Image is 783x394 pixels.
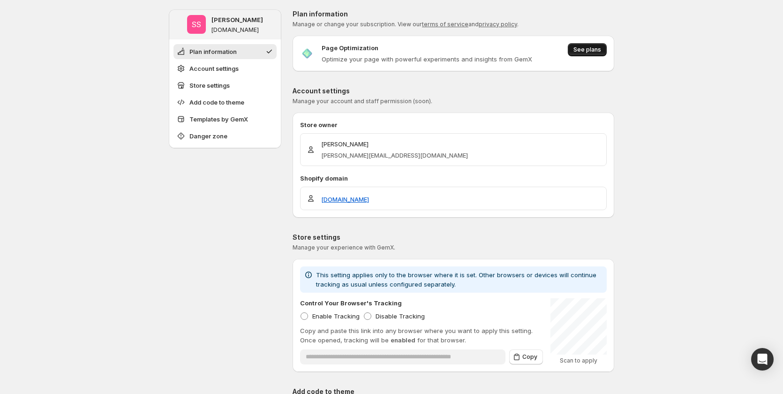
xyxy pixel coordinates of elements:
p: Plan information [293,9,614,19]
button: Add code to theme [173,95,277,110]
p: Account settings [293,86,614,96]
span: Add code to theme [189,98,244,107]
span: Disable Tracking [376,312,425,320]
a: privacy policy [479,21,517,28]
span: Manage your experience with GemX. [293,244,395,251]
span: Templates by GemX [189,114,248,124]
button: Templates by GemX [173,112,277,127]
button: Plan information [173,44,277,59]
a: terms of service [422,21,468,28]
p: Scan to apply [550,357,607,364]
span: Copy [522,353,537,361]
img: Page Optimization [300,46,314,61]
p: [PERSON_NAME] [211,15,263,24]
p: Optimize your page with powerful experiments and insights from GemX [322,54,532,64]
button: Danger zone [173,129,277,144]
span: Danger zone [189,131,227,141]
span: enabled [391,336,415,344]
p: [PERSON_NAME] [321,139,468,149]
text: SS [192,20,201,29]
span: Plan information [189,47,237,56]
p: Shopify domain [300,174,607,183]
a: [DOMAIN_NAME] [321,195,369,204]
span: Store settings [189,81,230,90]
p: Copy and paste this link into any browser where you want to apply this setting. Once opened, trac... [300,326,543,345]
p: [PERSON_NAME][EMAIL_ADDRESS][DOMAIN_NAME] [321,151,468,160]
p: Store owner [300,120,607,129]
span: Manage or change your subscription. View our and . [293,21,519,28]
p: Page Optimization [322,43,378,53]
button: Account settings [173,61,277,76]
span: Sandy Sandy [187,15,206,34]
p: Control Your Browser's Tracking [300,298,402,308]
span: This setting applies only to the browser where it is set. Other browsers or devices will continue... [316,271,596,288]
div: Open Intercom Messenger [751,348,774,371]
span: Enable Tracking [312,312,360,320]
span: Account settings [189,64,239,73]
button: Store settings [173,78,277,93]
span: Manage your account and staff permission (soon). [293,98,432,105]
button: Copy [509,349,543,364]
p: [DOMAIN_NAME] [211,26,259,34]
span: See plans [573,46,601,53]
p: Store settings [293,233,614,242]
button: See plans [568,43,607,56]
